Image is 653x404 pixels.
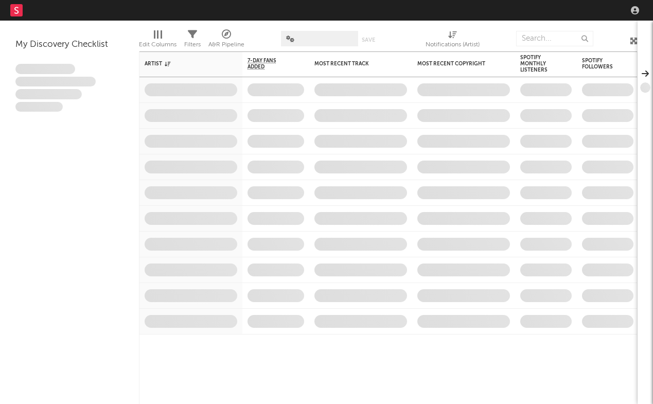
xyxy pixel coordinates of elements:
[184,39,201,51] div: Filters
[208,39,244,51] div: A&R Pipeline
[248,58,289,70] span: 7-Day Fans Added
[362,37,375,43] button: Save
[208,26,244,56] div: A&R Pipeline
[426,26,480,56] div: Notifications (Artist)
[582,58,618,70] div: Spotify Followers
[145,61,222,67] div: Artist
[417,61,495,67] div: Most Recent Copyright
[520,55,556,73] div: Spotify Monthly Listeners
[184,26,201,56] div: Filters
[15,102,63,112] span: Aliquam viverra
[516,31,593,46] input: Search...
[314,61,392,67] div: Most Recent Track
[15,39,123,51] div: My Discovery Checklist
[139,26,177,56] div: Edit Columns
[426,39,480,51] div: Notifications (Artist)
[15,77,96,87] span: Integer aliquet in purus et
[139,39,177,51] div: Edit Columns
[15,64,75,74] span: Lorem ipsum dolor
[15,89,82,99] span: Praesent ac interdum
